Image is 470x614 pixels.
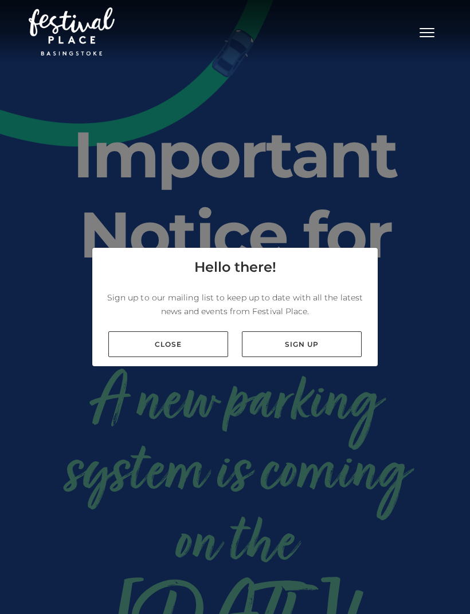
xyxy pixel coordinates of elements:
[29,7,115,56] img: Festival Place Logo
[194,257,276,278] h4: Hello there!
[242,331,362,357] a: Sign up
[108,331,228,357] a: Close
[413,23,441,39] button: Toggle navigation
[101,291,369,318] p: Sign up to our mailing list to keep up to date with all the latest news and events from Festival ...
